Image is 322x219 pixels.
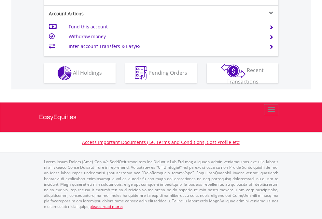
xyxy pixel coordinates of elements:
[69,22,261,32] td: Fund this account
[44,63,116,83] button: All Holdings
[148,69,187,76] span: Pending Orders
[58,66,72,80] img: holdings-wht.png
[135,66,147,80] img: pending_instructions-wht.png
[44,159,278,209] p: Lorem Ipsum Dolors (Ame) Con a/e SeddOeiusmod tem InciDiduntut Lab Etd mag aliquaen admin veniamq...
[39,102,283,132] a: EasyEquities
[90,204,123,209] a: please read more:
[125,63,197,83] button: Pending Orders
[69,32,261,41] td: Withdraw money
[44,10,161,17] div: Account Actions
[82,139,240,145] a: Access Important Documents (i.e. Terms and Conditions, Cost Profile etc)
[221,64,245,78] img: transactions-zar-wht.png
[69,41,261,51] td: Inter-account Transfers & EasyFx
[207,63,278,83] button: Recent Transactions
[73,69,102,76] span: All Holdings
